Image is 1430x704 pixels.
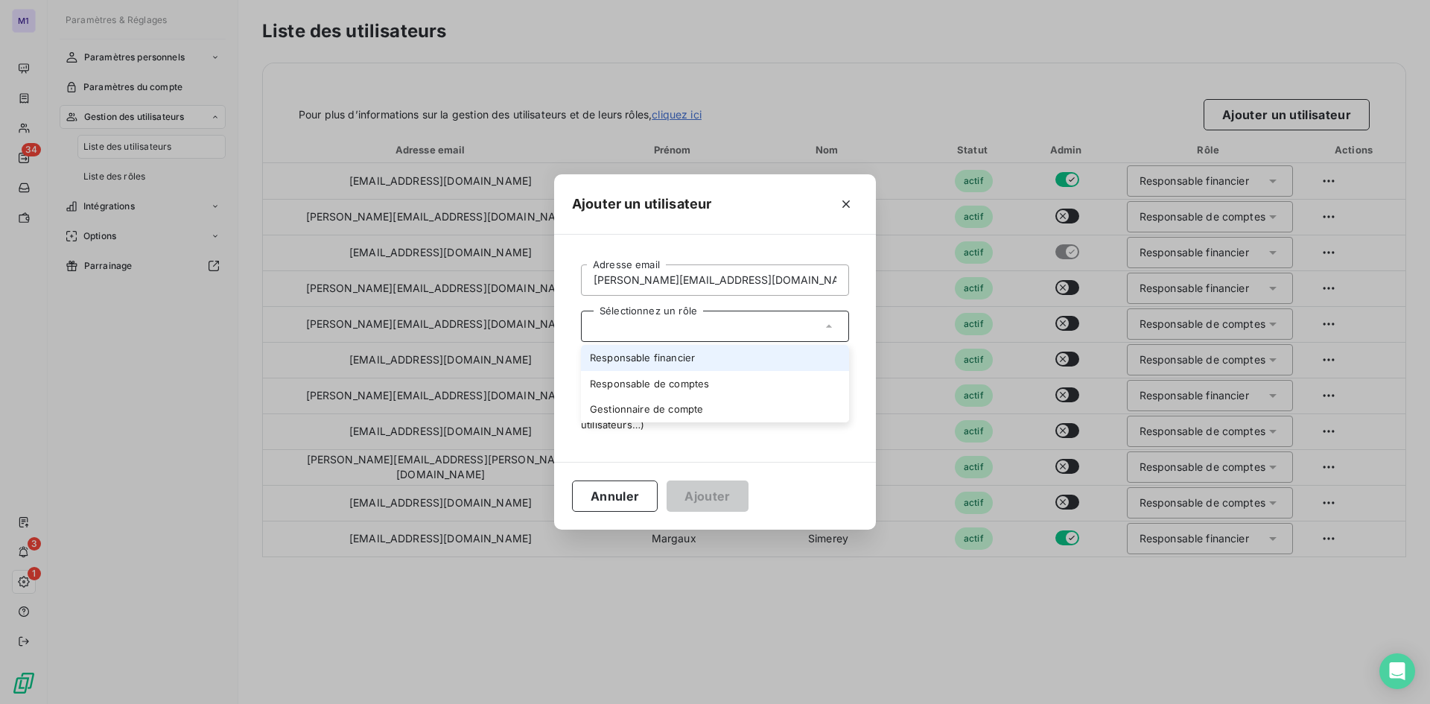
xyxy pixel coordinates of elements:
li: Responsable financier [581,345,849,371]
li: Responsable de comptes [581,371,849,397]
button: Annuler [572,481,658,512]
a: Cliquez ici [584,343,635,356]
li: Gestionnaire de compte [581,396,849,422]
span: pour plus d’informations [584,342,755,358]
div: Open Intercom Messenger [1379,653,1415,689]
h5: Ajouter un utilisateur [572,194,711,215]
button: Ajouter [667,481,748,512]
input: placeholder [581,264,849,296]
